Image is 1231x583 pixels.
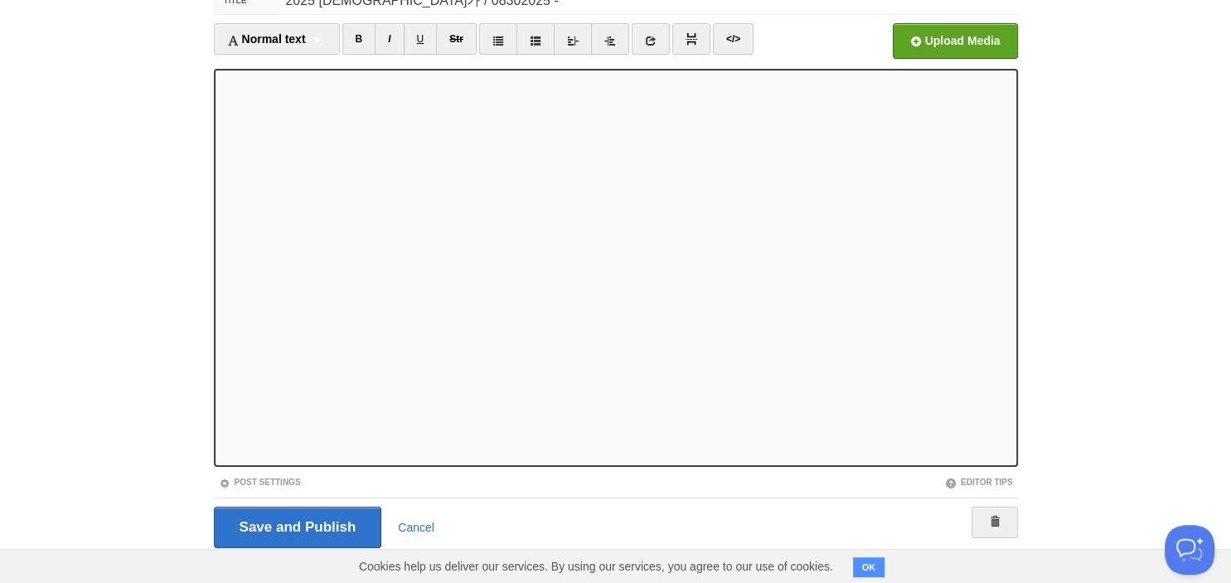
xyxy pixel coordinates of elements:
[945,478,1013,487] a: Editor Tips
[398,521,434,534] a: Cancel
[853,557,885,577] button: OK
[342,550,850,583] span: Cookies help us deliver our services. By using our services, you agree to our use of cookies.
[404,23,438,55] a: U
[214,507,382,548] input: Save and Publish
[342,23,376,55] a: B
[436,23,477,55] a: Str
[449,33,463,45] del: Str
[686,33,697,45] img: pagebreak-icon.png
[227,32,306,46] span: Normal text
[1165,525,1214,575] iframe: Help Scout Beacon - Open
[713,23,754,55] a: </>
[375,23,404,55] a: I
[219,478,301,487] a: Post Settings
